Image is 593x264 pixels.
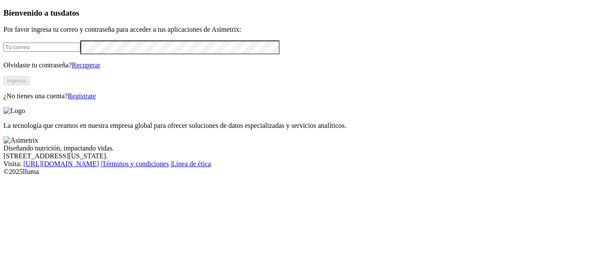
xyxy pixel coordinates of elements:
[102,160,169,167] a: Términos y condiciones
[68,92,96,100] a: Regístrate
[172,160,211,167] a: Línea de ética
[3,92,590,100] p: ¿No tienes una cuenta?
[3,144,590,152] div: Diseñando nutrición, impactando vidas.
[3,168,590,176] div: © 2025 Iluma
[3,43,80,52] input: Tu correo
[3,26,590,33] p: Por favor ingresa tu correo y contraseña para acceder a tus aplicaciones de Asimetrix:
[23,160,99,167] a: [URL][DOMAIN_NAME]
[3,152,590,160] div: [STREET_ADDRESS][US_STATE].
[3,122,590,130] p: La tecnología que creamos en nuestra empresa global para ofrecer soluciones de datos especializad...
[72,61,100,69] a: Recuperar
[3,61,590,69] p: Olvidaste tu contraseña?
[61,8,79,17] span: datos
[3,137,38,144] img: Asimetrix
[3,8,590,18] h3: Bienvenido a tus
[3,160,590,168] div: Visita : | |
[3,107,25,115] img: Logo
[3,76,30,85] button: Ingresa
